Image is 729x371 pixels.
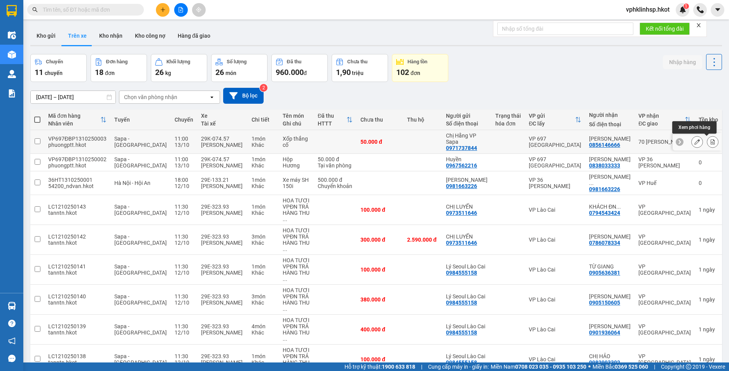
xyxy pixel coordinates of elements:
button: Kho công nợ [129,26,171,45]
div: Khác [252,270,275,276]
div: VP 36 [PERSON_NAME] [638,156,691,169]
div: KHÁCH ĐN MỚI [589,204,631,210]
div: 11:00 [175,136,193,142]
div: LC1210250143 [48,204,107,210]
div: LC1210250138 [48,353,107,359]
div: VP Lào Cai [529,266,581,273]
div: 0984555158 [446,329,477,336]
span: Sapa - [GEOGRAPHIC_DATA] [114,136,167,148]
div: Chuyến [46,59,63,64]
span: Sapa - [GEOGRAPHIC_DATA] [114,353,167,366]
div: Lý Seoul Lào Cai [446,323,488,329]
button: Bộ lọc [223,88,264,104]
span: ⚪️ [588,365,591,368]
div: phuongptt.hkot [48,142,107,148]
span: ... [616,204,621,210]
strong: 1900 633 818 [382,364,415,370]
div: Khác [252,359,275,366]
span: 26 [155,68,164,77]
div: 29E-323.93 [201,204,244,210]
div: 11:30 [175,263,193,270]
div: 1 món [252,204,275,210]
span: | [421,362,422,371]
div: 0838033333 [589,162,620,169]
div: 29E-323.93 [201,263,244,270]
strong: 0369 525 060 [615,364,648,370]
div: HOA TƯƠI [283,287,310,293]
div: tanntn.hkot [48,329,107,336]
div: Tồn kho [699,117,718,123]
div: [PERSON_NAME] [201,329,244,336]
img: solution-icon [8,89,16,98]
div: 11:30 [175,233,193,240]
div: phuongptt.hkot [48,162,107,169]
div: [PERSON_NAME] [201,359,244,366]
div: Hàng tồn [407,59,427,64]
div: 13/10 [175,162,193,169]
div: Người nhận [589,112,631,118]
div: VPĐN TRẢ HÀNG THU CƯỚC (HÀNG ĐI 12/10) [283,323,310,342]
div: [PERSON_NAME] [201,162,244,169]
div: VP 36 [PERSON_NAME] [529,177,581,189]
div: Lý Seoul Lào Cai [446,353,488,359]
div: ĐC giao [638,120,685,127]
div: VP Lào Cai [529,356,581,362]
button: Khối lượng26kg [151,54,207,82]
div: VP Lào Cai [529,207,581,213]
div: VPĐN TRẢ HÀNG THU CƯỚC (HÀNG ĐI 12/10) [283,263,310,282]
span: Cung cấp máy in - giấy in: [428,362,489,371]
div: Anh Hoàng [589,156,631,162]
span: search [32,7,38,12]
div: Xe máy SH 150i [283,177,310,189]
div: 1 [699,207,718,213]
span: 11 [35,68,43,77]
div: 0 [699,180,718,186]
div: 400.000 đ [360,326,399,333]
div: Tên món [283,113,310,119]
div: Khác [252,300,275,306]
div: 1 món [252,263,275,270]
div: VP Lào Cai [529,237,581,243]
span: file-add [178,7,184,12]
span: copyright [686,364,691,369]
div: Đơn hàng [106,59,128,64]
img: phone-icon [697,6,704,13]
img: warehouse-icon [8,51,16,59]
div: VP [GEOGRAPHIC_DATA] [638,353,691,366]
div: 3 món [252,233,275,240]
div: 12/10 [175,270,193,276]
div: Nhân viên [48,120,100,127]
div: tanntn.hkot [48,240,107,246]
div: 12/10 [175,359,193,366]
span: đ [304,70,307,76]
div: Số điện thoại [589,121,631,127]
div: LC1210250142 [48,233,107,240]
div: VPĐN TRẢ HÀNG THU COD HỘ KH + CƯỚC. COD CK VỀ CHO TÂN VPLC (HÀNG ĐI 12/10) [283,233,310,252]
div: 11:30 [175,353,193,359]
button: Hàng đã giao [171,26,217,45]
div: Chuyến [175,117,193,123]
div: 0984555158 [446,359,477,366]
button: aim [192,3,206,17]
div: Khác [252,240,275,246]
span: ngày [703,266,715,273]
div: tanntn.hkot [48,359,107,366]
div: Thu hộ [407,117,438,123]
div: 0967562216 [446,162,477,169]
div: TỪ GIANG [589,263,631,270]
svg: open [209,94,215,100]
div: 29E-323.93 [201,233,244,240]
div: 2.590.000 đ [407,237,438,243]
img: warehouse-icon [8,302,16,310]
th: Toggle SortBy [314,110,357,130]
div: hóa đơn [495,120,521,127]
button: Kho nhận [93,26,129,45]
div: HTTT [318,120,346,127]
div: 29E-323.93 [201,323,244,329]
div: 380.000 đ [360,296,399,303]
div: VPĐN TRẢ HÀNG THU CƯỚC (HÀNG ĐI 12/10) [283,204,310,222]
div: [PERSON_NAME] [201,240,244,246]
div: CHỊ HẢO [589,353,631,359]
span: close [696,23,701,28]
button: caret-down [711,3,724,17]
